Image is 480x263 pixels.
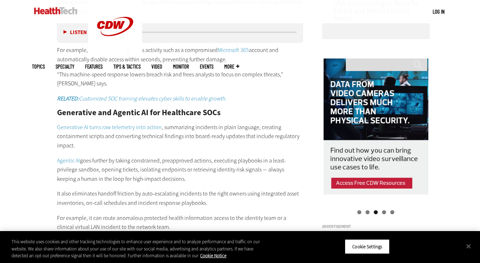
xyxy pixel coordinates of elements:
[85,64,103,69] a: Features
[57,70,303,88] p: “This machine-speed response lowers breach risk and frees analysts to focus on complex threats,” ...
[57,157,80,164] a: Agentic AI
[11,238,264,259] div: This website uses cookies and other tracking technologies to enhance user experience and to analy...
[224,64,239,69] span: More
[57,95,226,102] em: Customized SOC training elevates cyber skills to enable growth.
[57,156,303,184] p: goes further by taking constrained, preapproved actions, executing playbooks in a least-privilege...
[345,239,390,254] button: Cookie Settings
[357,210,361,214] a: 1
[382,210,386,214] a: 4
[34,7,77,14] img: Home
[390,210,394,214] a: 5
[200,253,226,259] a: More information about your privacy
[433,8,444,15] a: Log in
[366,210,370,214] a: 2
[324,58,428,196] img: physical security right rail
[57,123,303,150] p: , summarizing incidents in plain language, creating containment scripts and converting technical ...
[57,123,162,131] a: Generative AI turns raw telemetry into action
[200,64,213,69] a: Events
[461,238,476,254] button: Close
[56,64,74,69] span: Specialty
[88,47,142,55] a: CDW
[57,189,303,207] p: It also eliminates handoff friction by auto-escalating incidents to the right owners using integr...
[57,95,79,102] strong: RELATED:
[32,64,45,69] span: Topics
[113,64,141,69] a: Tips & Tactics
[151,64,162,69] a: Video
[57,95,226,102] a: RELATED:Customized SOC training elevates cyber skills to enable growth.
[57,109,303,117] h2: Generative and Agentic AI for Healthcare SOCs
[374,210,378,214] a: 3
[57,213,303,232] p: For example, it can route anomalous protected health information access to the identity team or a...
[173,64,189,69] a: MonITor
[433,8,444,15] div: User menu
[322,225,430,229] h3: Advertisement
